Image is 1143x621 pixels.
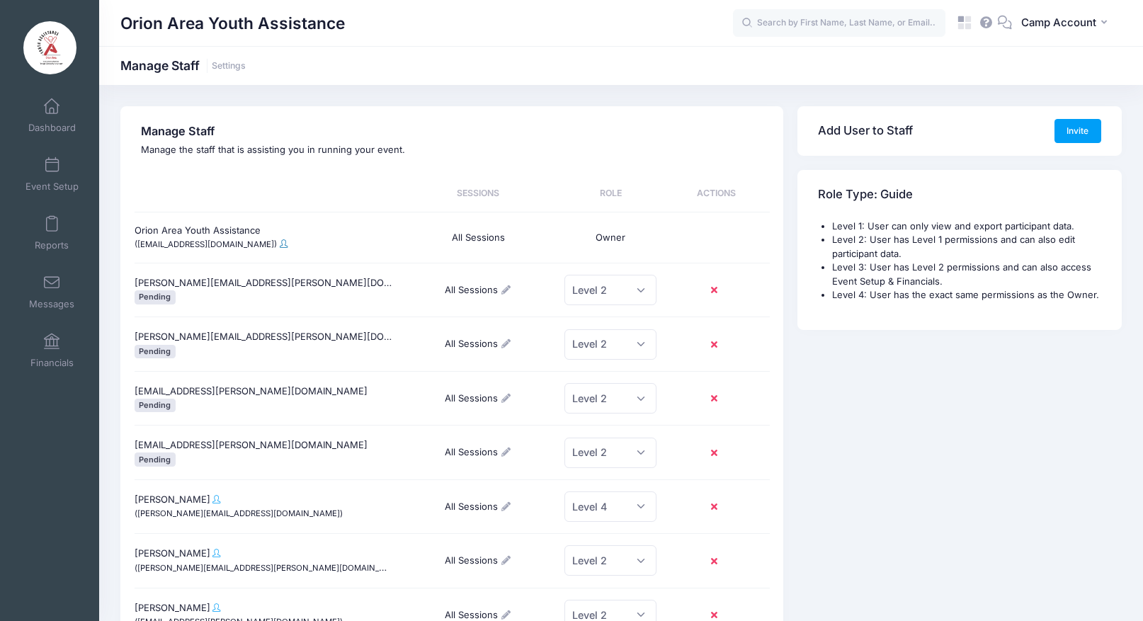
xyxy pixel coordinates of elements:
span: Event Setup [25,181,79,193]
div: [PERSON_NAME] [135,535,399,586]
div: [PERSON_NAME][EMAIL_ADDRESS][PERSON_NAME][DOMAIN_NAME] [135,265,399,316]
div: Role [558,176,664,212]
h1: Manage Staff [120,58,246,73]
li: Level 4: User has the exact same permissions as the Owner. [832,288,1101,302]
span: Pending [135,452,176,466]
div: All Sessions [399,219,557,256]
li: Level 1: User can only view and export participant data. [832,220,1101,234]
div: [EMAIL_ADDRESS][PERSON_NAME][DOMAIN_NAME] [135,372,399,423]
h4: Manage Staff [141,125,763,139]
h3: Role Type: Guide [818,174,913,215]
a: Settings [212,61,246,72]
div: All Sessions [399,488,557,525]
span: Financials [30,357,74,369]
div: Actions [664,176,770,212]
a: Messages [18,267,86,317]
button: Invite [1054,119,1101,143]
img: Orion Area Youth Assistance [23,21,76,74]
button: Camp Account [1012,7,1122,40]
div: [PERSON_NAME] [135,482,399,532]
span: Camp Account [1021,15,1096,30]
span: Dashboard [28,122,76,134]
span: Pending [135,399,176,412]
div: [PERSON_NAME][EMAIL_ADDRESS][PERSON_NAME][DOMAIN_NAME] [135,319,399,370]
span: Pending [135,290,176,304]
small: ([PERSON_NAME][EMAIL_ADDRESS][DOMAIN_NAME]) [135,508,343,518]
p: Manage the staff that is assisting you in running your event. [141,143,763,157]
small: ([EMAIL_ADDRESS][DOMAIN_NAME]) [135,239,277,249]
a: Event Setup [18,149,86,199]
div: All Sessions [399,380,557,417]
div: All Sessions [399,542,557,579]
span: Pending [135,345,176,358]
div: [EMAIL_ADDRESS][PERSON_NAME][DOMAIN_NAME] [135,427,399,478]
div: All Sessions [399,272,557,309]
div: Sessions [399,176,557,212]
a: Financials [18,326,86,375]
div: Owner [558,219,664,256]
input: Search by First Name, Last Name, or Email... [733,9,945,38]
div: Orion Area Youth Assistance [135,212,399,263]
div: All Sessions [399,326,557,363]
h3: Add User to Staff [818,111,913,152]
span: Reports [35,239,69,251]
div: All Sessions [399,434,557,471]
h1: Orion Area Youth Assistance [120,7,345,40]
li: Level 3: User has Level 2 permissions and can also access Event Setup & Financials. [832,261,1101,288]
a: Reports [18,208,86,258]
small: ([PERSON_NAME][EMAIL_ADDRESS][PERSON_NAME][DOMAIN_NAME]) [135,562,409,573]
a: Dashboard [18,91,86,140]
span: Messages [29,298,74,310]
li: Level 2: User has Level 1 permissions and can also edit participant data. [832,233,1101,261]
